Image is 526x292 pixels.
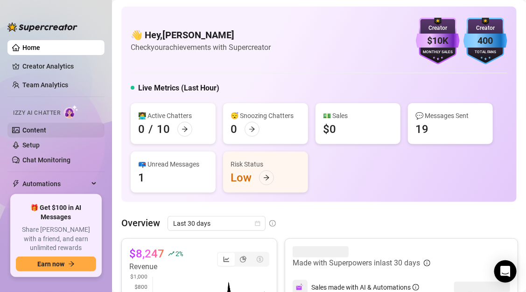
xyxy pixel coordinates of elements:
article: Overview [121,216,160,230]
span: Earn now [37,260,64,268]
div: Monthly Sales [416,49,460,56]
span: line-chart [223,256,230,263]
div: Risk Status [231,159,301,169]
div: Total Fans [463,49,507,56]
a: Chat Monitoring [22,156,70,164]
div: 💵 Sales [323,111,393,121]
span: pie-chart [240,256,246,263]
div: Creator [463,24,507,33]
div: $0 [323,122,336,137]
div: 0 [138,122,145,137]
div: 😴 Snoozing Chatters [231,111,301,121]
div: 1 [138,170,145,185]
div: 👩‍💻 Active Chatters [138,111,208,121]
span: arrow-right [263,174,270,181]
img: svg%3e [296,283,304,292]
div: 19 [415,122,428,137]
article: $8,247 [129,246,164,261]
span: info-circle [269,220,276,227]
span: dollar-circle [257,256,263,263]
div: 📪 Unread Messages [138,159,208,169]
h4: 👋 Hey, [PERSON_NAME] [131,28,271,42]
a: Setup [22,141,40,149]
div: Creator [416,24,460,33]
a: Creator Analytics [22,59,97,74]
span: rise [168,250,175,257]
span: calendar [255,221,260,226]
span: Automations [22,176,89,191]
button: Earn nowarrow-right [16,257,96,271]
a: Home [22,44,40,51]
img: AI Chatter [64,105,78,118]
span: arrow-right [182,126,188,132]
div: 10 [157,122,170,137]
a: Content [22,126,46,134]
span: Izzy AI Chatter [13,109,60,118]
h5: Live Metrics (Last Hour) [138,83,219,94]
span: arrow-right [249,126,255,132]
img: logo-BBDzfeDw.svg [7,22,77,32]
span: info-circle [424,260,430,266]
div: 400 [463,34,507,48]
article: Revenue [129,261,182,272]
img: purple-badge-B9DA21FR.svg [416,18,460,64]
a: Team Analytics [22,81,68,89]
article: Made with Superpowers in last 30 days [293,257,420,269]
div: $10K [416,34,460,48]
span: 🎁 Get $100 in AI Messages [16,203,96,222]
div: 💬 Messages Sent [415,111,485,121]
div: Open Intercom Messenger [494,260,517,283]
span: thunderbolt [12,180,20,188]
div: 0 [231,122,237,137]
div: segmented control [217,252,269,267]
span: Last 30 days [173,216,260,230]
span: Share [PERSON_NAME] with a friend, and earn unlimited rewards [16,225,96,253]
span: arrow-right [68,261,75,267]
article: Check your achievements with Supercreator [131,42,271,53]
span: 2 % [175,249,182,258]
span: info-circle [413,284,419,291]
img: blue-badge-DgoSNQY1.svg [463,18,507,64]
